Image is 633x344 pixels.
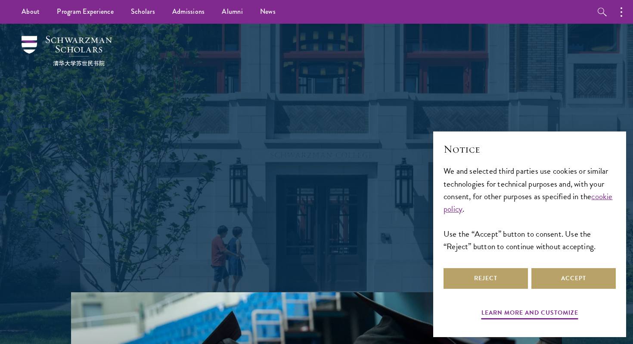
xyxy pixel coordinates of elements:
[444,142,616,156] h2: Notice
[481,307,578,321] button: Learn more and customize
[531,268,616,289] button: Accept
[444,190,613,215] a: cookie policy
[444,165,616,252] div: We and selected third parties use cookies or similar technologies for technical purposes and, wit...
[444,268,528,289] button: Reject
[22,36,112,66] img: Schwarzman Scholars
